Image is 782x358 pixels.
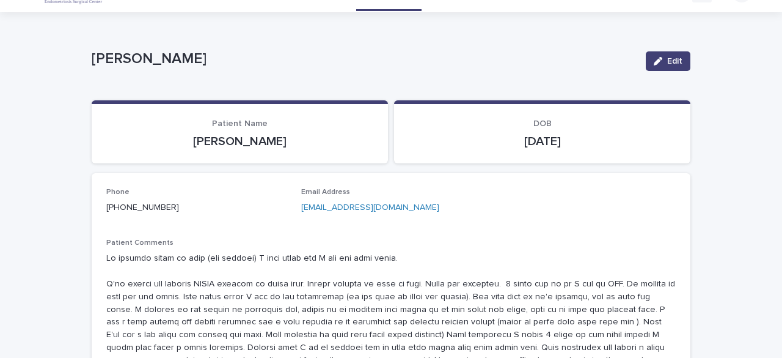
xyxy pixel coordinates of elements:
p: [DATE] [409,134,676,149]
p: [PERSON_NAME] [92,50,636,68]
a: [EMAIL_ADDRESS][DOMAIN_NAME] [301,203,439,212]
span: DOB [533,119,552,128]
span: Edit [667,57,682,65]
button: Edit [646,51,690,71]
span: Patient Comments [106,239,174,247]
span: Phone [106,188,130,196]
p: [PERSON_NAME] [106,134,373,149]
span: Email Address [301,188,350,196]
a: [PHONE_NUMBER] [106,203,179,212]
span: Patient Name [212,119,268,128]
